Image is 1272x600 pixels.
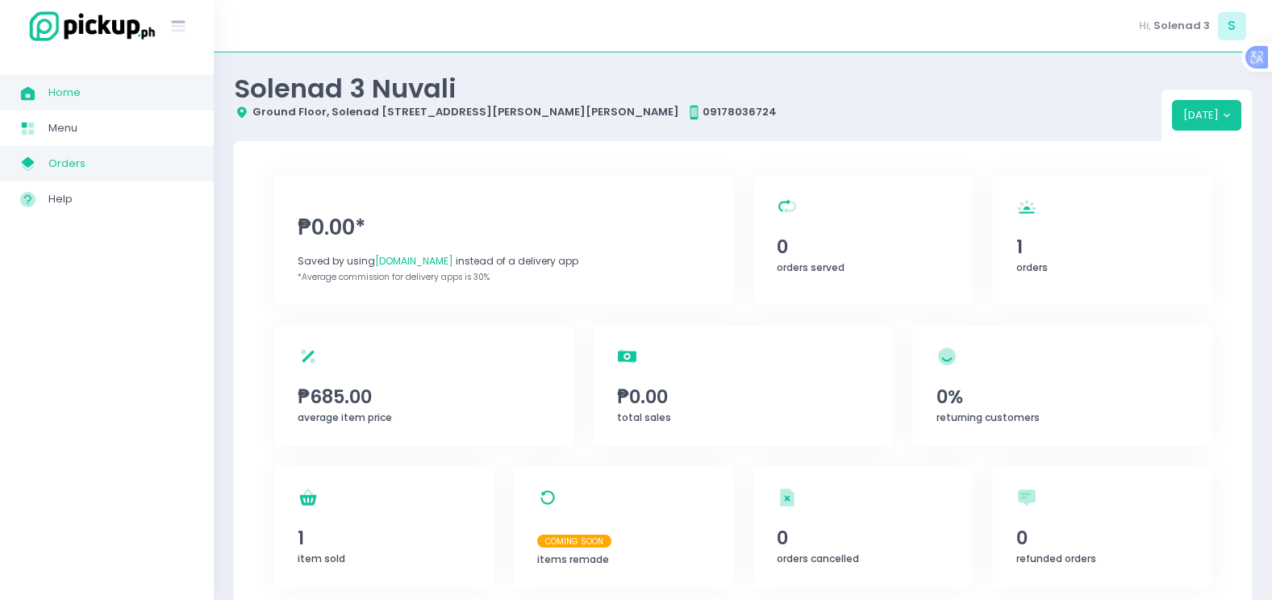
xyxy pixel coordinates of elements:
[1153,18,1210,34] span: Solenad 3
[1016,260,1048,274] span: orders
[777,552,859,565] span: orders cancelled
[274,325,573,446] a: ₱685.00average item price
[777,260,845,274] span: orders served
[617,383,869,410] span: ₱0.00
[992,466,1212,588] a: 0refunded orders
[992,175,1212,305] a: 1orders
[234,73,1161,104] div: Solenad 3 Nuvali
[537,535,611,548] span: Coming Soon
[274,466,494,588] a: 1item sold
[1139,18,1151,34] span: Hi,
[1218,12,1246,40] span: S
[936,410,1040,424] span: returning customers
[48,189,194,210] span: Help
[298,410,392,424] span: average item price
[48,82,194,103] span: Home
[20,9,157,44] img: logo
[753,466,973,588] a: 0orders cancelled
[375,254,453,268] span: [DOMAIN_NAME]
[298,254,709,269] div: Saved by using instead of a delivery app
[777,233,949,260] span: 0
[48,153,194,174] span: Orders
[936,383,1188,410] span: 0%
[234,104,1161,120] div: Ground Floor, Solenad [STREET_ADDRESS][PERSON_NAME][PERSON_NAME] 09178036724
[1016,524,1188,552] span: 0
[298,524,469,552] span: 1
[1016,552,1096,565] span: refunded orders
[912,325,1212,446] a: 0%returning customers
[617,410,671,424] span: total sales
[298,552,345,565] span: item sold
[537,552,609,566] span: items remade
[298,383,549,410] span: ₱685.00
[594,325,893,446] a: ₱0.00total sales
[48,118,194,139] span: Menu
[298,271,490,283] span: *Average commission for delivery apps is 30%
[753,175,973,305] a: 0orders served
[1172,100,1242,131] button: [DATE]
[298,212,709,244] span: ₱0.00*
[1016,233,1188,260] span: 1
[777,524,949,552] span: 0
